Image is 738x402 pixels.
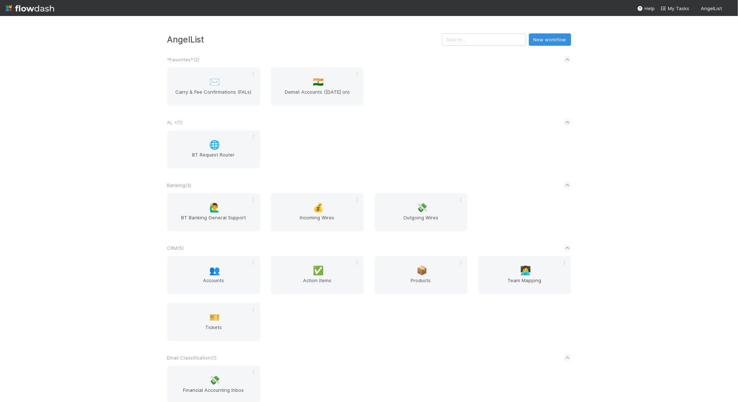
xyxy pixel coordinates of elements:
[378,214,464,228] span: Outgoing Wires
[209,77,220,87] span: ✉️
[167,303,260,341] a: 🎫Tickets
[6,2,54,15] img: logo-inverted-e16ddd16eac7371096b0.svg
[167,256,260,294] a: 👥Accounts
[725,5,732,12] img: avatar_f32b584b-9fa7-42e4-bca2-ac5b6bf32423.png
[478,256,571,294] a: 👩‍💻Team Mapping
[274,277,361,291] span: Action Items
[167,57,200,62] span: *Favorites* ( 2 )
[271,193,364,231] a: 💰Incoming Wires
[520,266,531,275] span: 👩‍💻
[313,266,324,275] span: ✅
[378,277,464,291] span: Products
[274,88,361,103] span: Demat Accounts ([DATE] on)
[167,182,192,188] span: Banking ( 3 )
[637,5,655,12] div: Help
[274,214,361,228] span: Incoming Wires
[375,256,467,294] a: 📦Products
[167,68,260,106] a: ✉️Carry & Fee Confirmations (FALs)
[170,324,257,338] span: Tickets
[170,386,257,401] span: Financial Accounting Inbox
[442,33,526,46] input: Search...
[271,68,364,106] a: 🇮🇳Demat Accounts ([DATE] on)
[271,256,364,294] a: ✅Action Items
[416,203,427,212] span: 💸
[170,151,257,166] span: BT Request Router
[209,375,220,385] span: 💸
[170,277,257,291] span: Accounts
[170,214,257,228] span: BT Banking General Support
[170,88,257,103] span: Carry & Fee Confirmations (FALs)
[167,355,217,361] span: Email Classification ( 1 )
[209,313,220,322] span: 🎫
[209,140,220,150] span: 🌐
[529,33,571,46] button: New workflow
[167,193,260,231] a: 🙋‍♂️BT Banking General Support
[209,203,220,212] span: 🙋‍♂️
[701,5,722,11] span: AngelList
[313,203,324,212] span: 💰
[167,245,184,251] span: CRM ( 5 )
[661,5,689,12] a: My Tasks
[209,266,220,275] span: 👥
[481,277,568,291] span: Team Mapping
[313,77,324,87] span: 🇮🇳
[416,266,427,275] span: 📦
[167,34,442,44] h3: AngelList
[375,193,467,231] a: 💸Outgoing Wires
[167,119,183,125] span: AL < ( 1 )
[661,5,689,11] span: My Tasks
[167,130,260,168] a: 🌐BT Request Router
